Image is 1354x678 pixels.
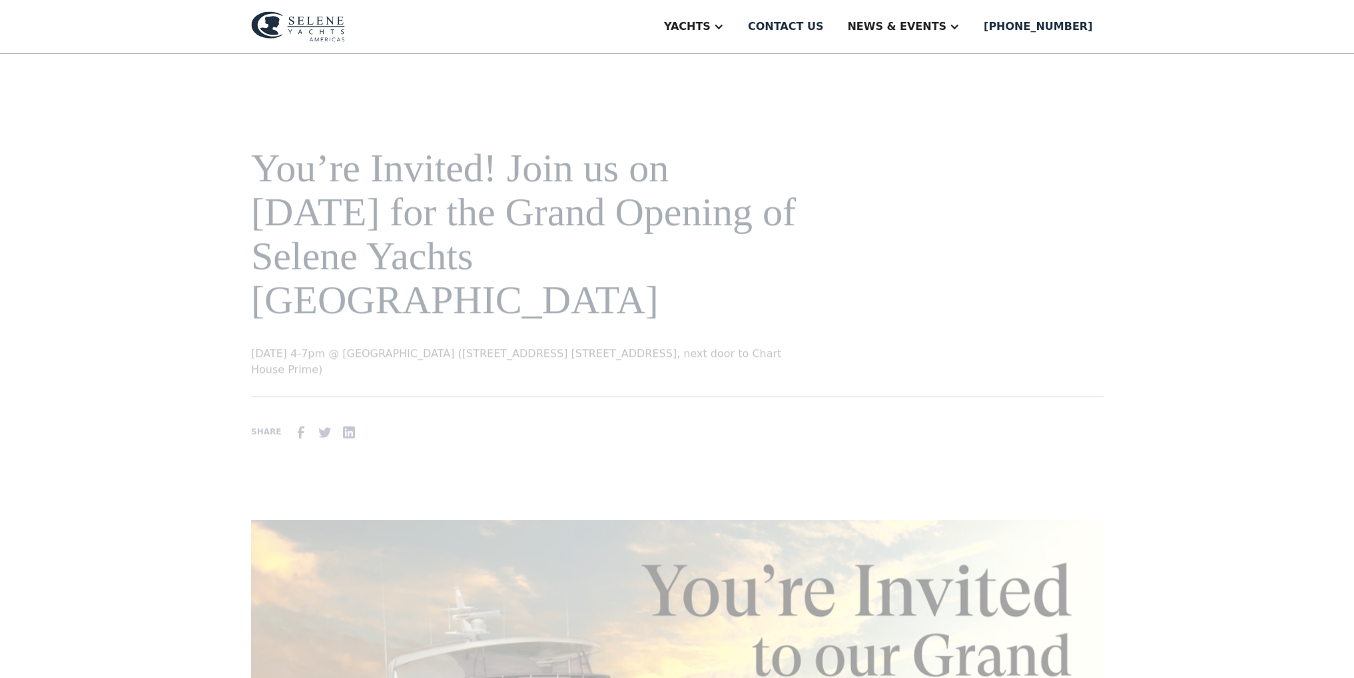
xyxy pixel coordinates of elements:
div: Yachts [664,19,711,35]
div: News & EVENTS [847,19,946,35]
div: [PHONE_NUMBER] [984,19,1092,35]
div: SHARE [251,426,281,438]
img: facebook [293,424,309,440]
img: Linkedin [341,424,357,440]
p: [DATE] 4-7pm @ [GEOGRAPHIC_DATA] ([STREET_ADDRESS] [STREET_ADDRESS], next door to Chart House Prime) [251,346,805,378]
h1: You’re Invited! Join us on [DATE] for the Grand Opening of Selene Yachts [GEOGRAPHIC_DATA] [251,146,805,322]
img: Twitter [317,424,333,440]
div: Contact us [748,19,824,35]
img: logo [251,11,345,42]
